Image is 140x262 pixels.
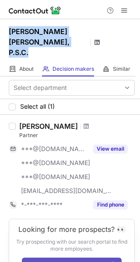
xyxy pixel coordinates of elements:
[21,173,90,181] span: ***@[DOMAIN_NAME]
[93,200,128,209] button: Reveal Button
[18,225,126,233] header: Looking for more prospects? 👀
[19,122,78,131] div: [PERSON_NAME]
[19,65,34,72] span: About
[14,83,67,92] div: Select department
[20,103,55,110] span: Select all (1)
[113,65,130,72] span: Similar
[9,26,87,58] h1: [PERSON_NAME] [PERSON_NAME], P.S.C.
[15,238,128,252] p: Try prospecting with our search portal to find more employees.
[19,131,135,139] div: Partner
[21,159,90,167] span: ***@[DOMAIN_NAME]
[21,187,112,195] span: [EMAIL_ADDRESS][DOMAIN_NAME]
[21,145,88,153] span: ***@[DOMAIN_NAME]
[9,5,61,16] img: ContactOut v5.3.10
[52,65,94,72] span: Decision makers
[93,145,128,153] button: Reveal Button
